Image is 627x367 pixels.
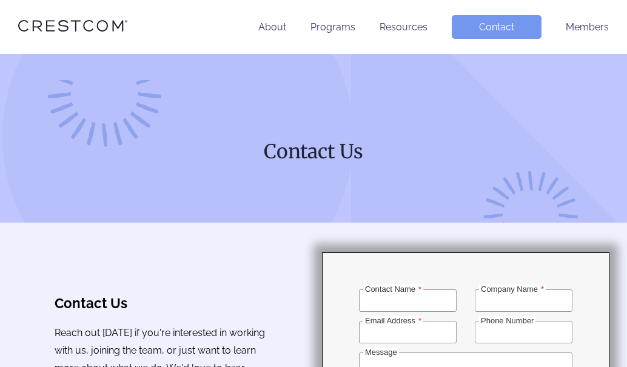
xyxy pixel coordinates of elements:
a: Resources [380,21,428,33]
label: Company Name [479,285,546,294]
h3: Contact Us [55,295,268,311]
h1: Contact Us [82,139,546,164]
label: Phone Number [479,316,535,325]
a: Members [566,21,609,33]
label: Contact Name [363,285,423,294]
label: Message [363,348,399,357]
a: About [258,21,286,33]
a: Programs [310,21,355,33]
label: Email Address [363,316,423,325]
a: Contact [452,15,541,39]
